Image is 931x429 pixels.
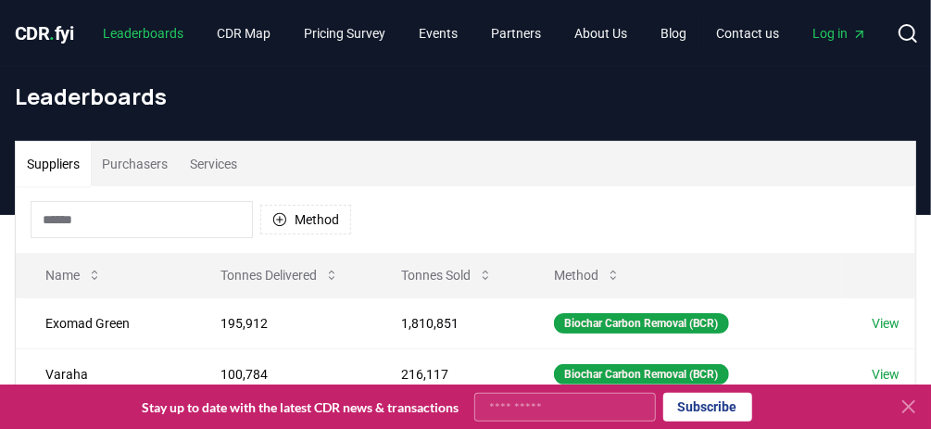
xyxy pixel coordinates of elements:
td: 1,810,851 [371,297,524,348]
a: Events [405,17,473,50]
h1: Leaderboards [15,82,916,111]
a: Blog [647,17,702,50]
td: 216,117 [371,348,524,399]
span: CDR fyi [15,22,74,44]
button: Suppliers [16,142,91,186]
a: Contact us [702,17,795,50]
a: About Us [560,17,643,50]
a: Log in [799,17,882,50]
a: Partners [477,17,557,50]
button: Name [31,257,117,294]
a: CDR Map [203,17,286,50]
a: Leaderboards [89,17,199,50]
a: View [872,314,900,333]
nav: Main [89,17,702,50]
span: Log in [813,24,867,43]
div: Biochar Carbon Removal (BCR) [554,313,729,334]
button: Tonnes Delivered [206,257,354,294]
a: View [872,365,900,384]
button: Services [179,142,248,186]
td: 100,784 [191,348,371,399]
nav: Main [702,17,882,50]
td: Exomad Green [16,297,191,348]
div: Biochar Carbon Removal (BCR) [554,364,729,385]
a: Pricing Survey [290,17,401,50]
button: Tonnes Sold [386,257,508,294]
button: Method [539,257,635,294]
a: CDR.fyi [15,20,74,46]
span: . [50,22,56,44]
button: Method [260,205,351,234]
button: Purchasers [91,142,179,186]
td: Varaha [16,348,191,399]
td: 195,912 [191,297,371,348]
